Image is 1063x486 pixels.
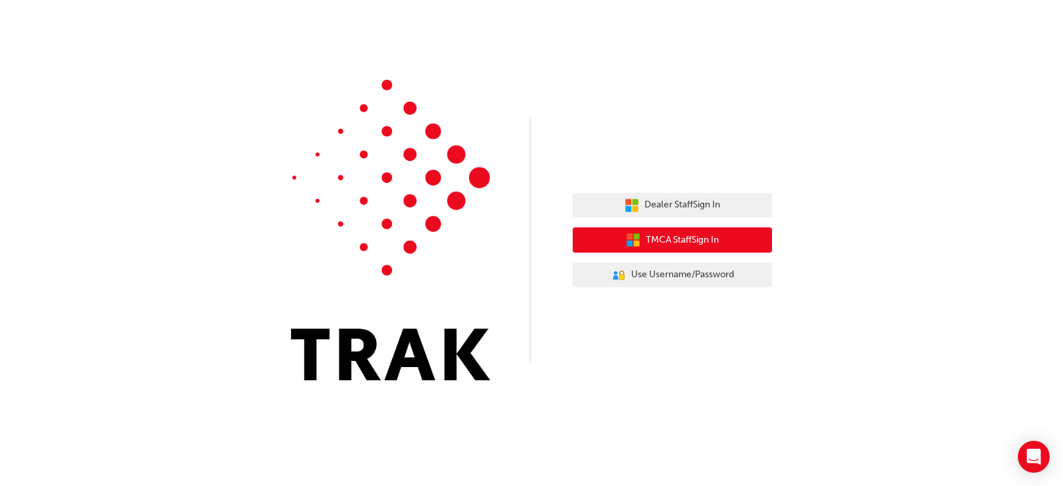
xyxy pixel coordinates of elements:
button: TMCA StaffSign In [573,227,772,253]
div: Open Intercom Messenger [1018,441,1050,473]
span: TMCA Staff Sign In [646,233,719,248]
button: Use Username/Password [573,263,772,288]
span: Use Username/Password [631,267,734,283]
img: Trak [291,80,490,380]
button: Dealer StaffSign In [573,193,772,218]
span: Dealer Staff Sign In [644,197,720,213]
